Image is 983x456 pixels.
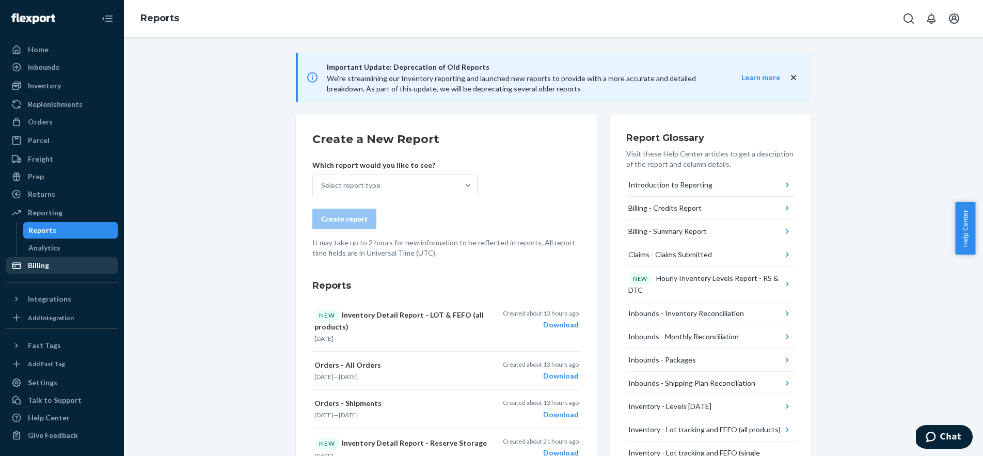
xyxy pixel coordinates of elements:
button: NEWHourly Inventory Levels Report - RS & DTC [626,266,795,302]
div: Returns [28,189,55,199]
div: Integrations [28,294,71,304]
div: Billing - Summary Report [628,226,707,237]
span: We're streamlining our Inventory reporting and launched new reports to provide with a more accura... [327,74,696,93]
button: Introduction to Reporting [626,174,795,197]
h3: Report Glossary [626,131,795,145]
span: Important Update: Deprecation of Old Reports [327,61,721,73]
div: Talk to Support [28,395,82,405]
button: NEWInventory Detail Report - LOT & FEFO (all products)[DATE]Created about 13 hours agoDownload [312,301,581,352]
div: NEW [314,309,340,322]
h2: Create a New Report [312,131,581,148]
button: Close Navigation [97,8,118,29]
div: Orders [28,117,53,127]
p: Created about 13 hours ago [503,309,579,318]
button: Help Center [955,202,975,255]
a: Add Fast Tag [6,358,118,371]
button: Open notifications [921,8,942,29]
a: Settings [6,374,118,391]
button: Billing - Credits Report [626,197,795,220]
button: Inventory - Levels [DATE] [626,395,795,418]
a: Reporting [6,205,118,221]
a: Billing [6,257,118,274]
div: Create report [321,214,368,224]
img: Flexport logo [11,13,55,24]
div: Inbounds - Packages [628,355,696,365]
button: Fast Tags [6,337,118,354]
p: Inventory Detail Report - LOT & FEFO (all products) [314,309,489,332]
time: [DATE] [314,373,334,381]
div: Inventory - Lot tracking and FEFO (all products) [628,424,781,435]
p: — [314,372,489,381]
iframe: Opens a widget where you can chat to one of our agents [916,425,973,451]
button: Claims - Claims Submitted [626,243,795,266]
button: Orders - All Orders[DATE]—[DATE]Created about 13 hours agoDownload [312,352,581,390]
a: Add Integration [6,311,118,324]
div: Download [503,320,579,330]
div: Add Fast Tag [28,359,65,368]
p: NEW [633,275,647,283]
div: Fast Tags [28,340,61,351]
div: Billing - Credits Report [628,203,702,213]
button: Orders - Shipments[DATE]—[DATE]Created about 13 hours agoDownload [312,390,581,428]
p: — [314,411,489,419]
div: Parcel [28,135,50,146]
div: Prep [28,171,44,182]
div: Reporting [28,208,62,218]
div: Help Center [28,413,70,423]
p: Inventory Detail Report - Reserve Storage [314,437,489,450]
div: Inbounds - Shipping Plan Reconciliation [628,378,755,388]
p: It may take up to 2 hours for new information to be reflected in reports. All report time fields ... [312,238,581,258]
div: Hourly Inventory Levels Report - RS & DTC [628,273,783,295]
button: close [788,72,799,83]
a: Inventory [6,77,118,94]
a: Replenishments [6,96,118,113]
button: Billing - Summary Report [626,220,795,243]
p: Visit these Help Center articles to get a description of the report and column details. [626,149,795,169]
div: Inbounds - Inventory Reconciliation [628,308,744,319]
button: Talk to Support [6,392,118,408]
div: Inventory [28,81,61,91]
a: Reports [23,222,118,239]
button: Open Search Box [898,8,919,29]
a: Orders [6,114,118,130]
p: Created about 13 hours ago [503,360,579,369]
time: [DATE] [339,373,358,381]
div: NEW [314,437,340,450]
div: Inventory - Levels [DATE] [628,401,711,412]
div: Settings [28,378,57,388]
time: [DATE] [339,411,358,419]
p: Which report would you like to see? [312,160,478,170]
p: Created about 21 hours ago [503,437,579,446]
ol: breadcrumbs [132,4,187,34]
p: Created about 13 hours ago [503,398,579,407]
button: Inbounds - Packages [626,349,795,372]
h3: Reports [312,279,581,292]
button: Inbounds - Inventory Reconciliation [626,302,795,325]
p: Orders - All Orders [314,360,489,370]
div: Inbounds [28,62,59,72]
time: [DATE] [314,411,334,419]
div: Replenishments [28,99,83,109]
button: Inventory - Lot tracking and FEFO (all products) [626,418,795,442]
a: Analytics [23,240,118,256]
p: Orders - Shipments [314,398,489,408]
a: Help Center [6,410,118,426]
a: Prep [6,168,118,185]
button: Create report [312,209,376,229]
a: Home [6,41,118,58]
div: Claims - Claims Submitted [628,249,712,260]
div: Billing [28,260,49,271]
a: Reports [140,12,179,24]
time: [DATE] [314,335,334,342]
div: Inbounds - Monthly Reconciliation [628,332,739,342]
a: Inbounds [6,59,118,75]
div: Give Feedback [28,430,78,441]
div: Home [28,44,49,55]
div: Select report type [321,180,380,191]
div: Freight [28,154,53,164]
button: Open account menu [944,8,964,29]
button: Inbounds - Shipping Plan Reconciliation [626,372,795,395]
a: Freight [6,151,118,167]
